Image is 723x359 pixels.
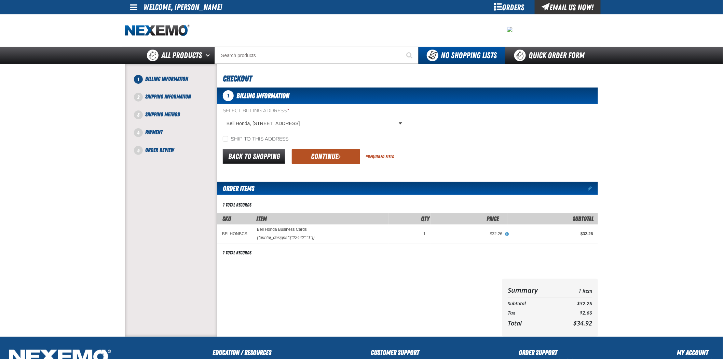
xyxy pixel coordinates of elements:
[512,231,593,237] div: $32.26
[421,215,430,222] span: Qty
[145,93,191,100] span: Shipping Information
[222,215,231,222] a: SKU
[401,47,419,64] button: Start Searching
[227,120,397,127] span: Bell Honda, [STREET_ADDRESS]
[560,299,592,308] td: $32.26
[508,318,560,329] th: Total
[366,154,394,160] div: Required Field
[371,347,420,358] h2: Customer Support
[423,231,426,236] span: 1
[435,231,503,237] div: $32.26
[217,224,252,243] td: BELHONBCS
[125,25,190,37] img: Nexemo logo
[560,308,592,318] td: $2.66
[508,284,560,296] th: Summary
[203,47,215,64] button: Open All Products pages
[145,129,163,135] span: Payment
[223,108,405,114] label: Select Billing Address
[145,111,180,118] span: Shipping Method
[441,51,497,60] span: No Shopping Lists
[134,75,143,84] span: 1
[161,49,202,62] span: All Products
[223,90,234,101] span: 1
[677,347,716,358] h2: My Account
[138,128,217,146] li: Payment. Step 4 of 5. Not Completed
[138,93,217,110] li: Shipping Information. Step 2 of 5. Not Completed
[138,110,217,128] li: Shipping Method. Step 3 of 5. Not Completed
[138,146,217,154] li: Order Review. Step 5 of 5. Not Completed
[574,319,592,327] span: $34.92
[138,75,217,93] li: Billing Information. Step 1 of 5. Not Completed
[505,47,598,64] a: Quick Order Form
[507,27,513,32] img: 792e258ba9f2e0418e18c59e573ab877.png
[588,186,598,191] a: Edit items
[145,147,174,153] span: Order Review
[223,250,251,256] div: 1 total records
[134,93,143,102] span: 2
[223,74,252,83] span: Checkout
[217,182,254,195] h2: Order Items
[134,110,143,119] span: 3
[213,347,271,358] h2: Education / Resources
[134,146,143,155] span: 5
[145,76,188,82] span: Billing Information
[508,308,560,318] th: Tax
[223,136,288,143] label: Ship to this address
[133,75,217,154] nav: Checkout steps. Current step is Billing Information. Step 1 of 5
[125,25,190,37] a: Home
[215,47,419,64] input: Search
[223,136,228,142] input: Ship to this address
[503,231,511,237] button: View All Prices for Bell Honda Business Cards
[223,202,251,208] div: 1 total records
[419,47,505,64] button: You do not have available Shopping Lists. Open to Create a New List
[257,227,307,232] a: Bell Honda Business Cards
[573,215,594,222] span: Subtotal
[292,149,360,164] button: Continue
[519,347,578,358] h2: Order Support
[487,215,499,222] span: Price
[223,149,285,164] a: Back to Shopping
[560,284,592,296] td: 1 Item
[134,128,143,137] span: 4
[508,299,560,308] th: Subtotal
[257,235,315,240] div: {"printui_designs":{"22442":"1"}}
[256,215,267,222] span: Item
[236,92,289,100] span: Billing Information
